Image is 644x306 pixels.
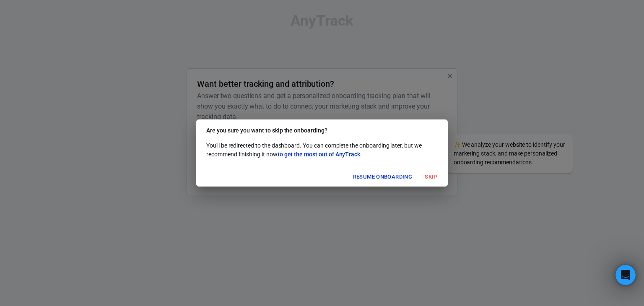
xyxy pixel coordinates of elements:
button: Skip [418,171,444,184]
button: Resume onboarding [351,171,414,184]
span: to get the most out of AnyTrack [278,151,360,158]
h2: Are you sure you want to skip the onboarding? [196,119,448,141]
p: You'll be redirected to the dashboard. You can complete the onboarding later, but we recommend fi... [206,141,438,159]
iframe: Intercom live chat [615,265,636,285]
